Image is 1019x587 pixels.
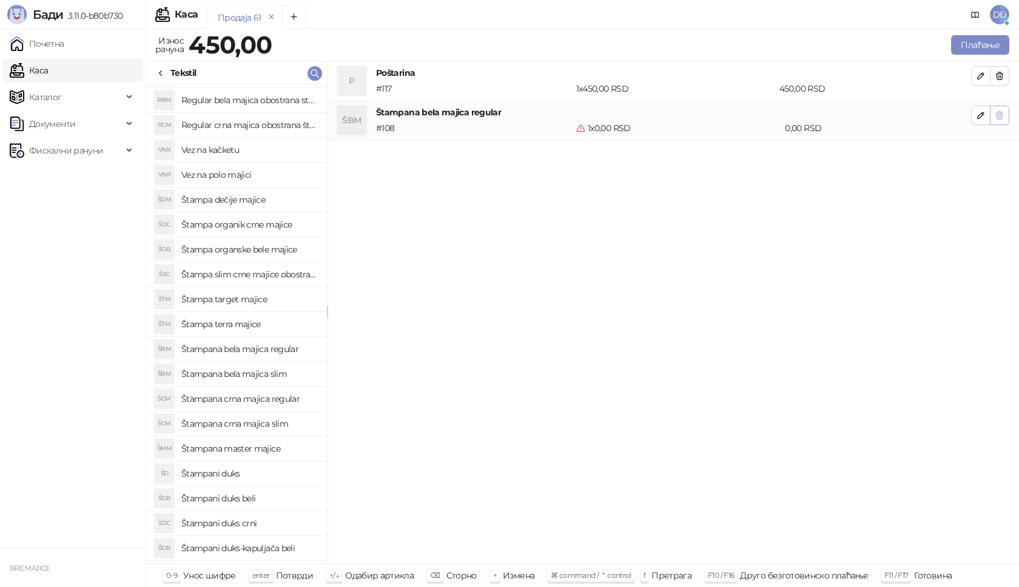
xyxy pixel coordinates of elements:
h4: Štampani duks [181,464,317,483]
span: f [644,571,645,580]
span: F11 / F17 [884,571,908,580]
div: VNK [155,140,174,160]
div: Одабир артикла [345,568,414,583]
span: F10 / F16 [708,571,734,580]
h4: Štampa organske bele majice [181,240,317,259]
h4: Štampa organik crne majice [181,215,317,234]
h4: Štampani duks crni [181,514,317,533]
h4: Štampa slim crne majice obostrano [181,265,317,284]
h4: Vez na polo majici [181,165,317,185]
h4: Štampana crna majica regular [181,389,317,409]
span: ↑/↓ [329,571,339,580]
div: RCM [155,115,174,135]
div: 1 x 0,00 RSD [574,121,783,135]
div: Претрага [651,568,691,583]
div: ŠCM [155,414,174,433]
strong: 450,00 [189,30,272,59]
h4: Štampa target majice [181,290,317,309]
div: Каса [175,10,198,19]
div: Tekstil [170,66,197,80]
span: Фискални рачуни [29,138,103,163]
h4: Štampana master majice [181,439,317,458]
div: ŠDB [155,489,174,508]
span: 3.11.0-b80b730 [63,10,123,21]
span: DĐ [990,5,1009,24]
div: ŠBM [155,339,174,359]
h4: Štampana bela majica slim [181,364,317,384]
div: Продаја 61 [218,11,261,24]
span: + [493,571,497,580]
a: Документација [966,5,985,24]
h4: Regular bela majica obostrana stampa [181,90,317,110]
div: Готовина [914,568,952,583]
h4: Vez na kačketu [181,140,317,160]
span: ⌫ [430,571,440,580]
div: ŠBM [155,364,174,384]
span: 0-9 [166,571,177,580]
div: ŠOB [155,240,174,259]
div: Измена [503,568,534,583]
button: remove [264,12,280,22]
h4: Poštarina [376,66,971,80]
small: BRE MAJICE [10,564,50,572]
div: Унос шифре [183,568,236,583]
div: P [337,66,366,95]
button: Плаћање [951,35,1009,55]
div: Потврди [276,568,314,583]
div: grid [146,85,327,563]
div: ŠCM [155,389,174,409]
h4: Štampa terra majice [181,314,317,334]
div: # 117 [374,82,574,95]
h4: Štampana bela majica regular [181,339,317,359]
div: 0,00 RSD [782,121,974,135]
a: Каса [10,58,48,83]
h4: Regular crna majica obostrana štampa [181,115,317,135]
div: # 108 [374,121,574,135]
img: Logo [7,5,27,24]
div: 450,00 RSD [777,82,974,95]
span: Бади [33,7,63,22]
div: Сторно [446,568,477,583]
button: Add tab [281,5,306,29]
div: ŠDB [155,538,174,558]
div: ŠD [155,464,174,483]
div: ŠMM [155,439,174,458]
div: ŠOC [155,215,174,234]
a: Почетна [10,32,64,56]
div: 1 x 450,00 RSD [574,82,777,95]
h4: Štampa dečije majice [181,190,317,209]
span: Каталог [29,85,62,109]
div: ŠDC [155,514,174,533]
h4: Štampana bela majica regular [376,106,971,119]
div: ŠSC [155,265,174,284]
span: Документи [29,112,75,136]
span: ⌘ command / ⌃ control [551,571,631,580]
div: ŠTM [155,290,174,309]
div: Друго безготовинско плаћање [740,568,868,583]
div: ŠBM [337,106,366,135]
h4: Štampani duks beli [181,489,317,508]
div: ŠDM [155,190,174,209]
div: RBM [155,90,174,110]
div: ŠTM [155,314,174,334]
div: Износ рачуна [153,33,186,57]
h4: Štampani duks-kapuljača beli [181,538,317,558]
span: enter [252,571,270,580]
h4: Štampana crna majica slim [181,414,317,433]
div: VNP [155,165,174,185]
